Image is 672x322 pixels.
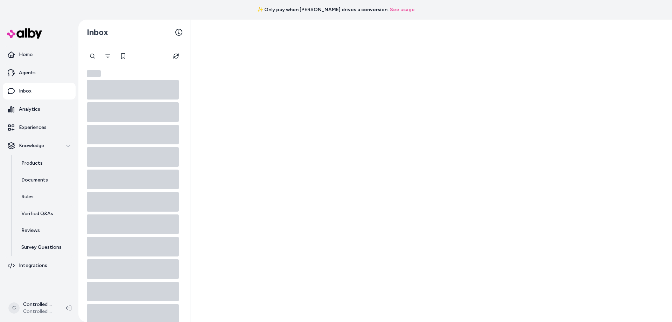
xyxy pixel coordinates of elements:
[19,88,31,95] p: Inbox
[3,83,76,100] a: Inbox
[3,257,76,274] a: Integrations
[14,222,76,239] a: Reviews
[21,193,34,200] p: Rules
[19,51,33,58] p: Home
[14,189,76,205] a: Rules
[3,46,76,63] a: Home
[4,297,60,319] button: CControlled Chaos ShopifyControlled Chaos
[23,308,55,315] span: Controlled Chaos
[19,262,47,269] p: Integrations
[14,205,76,222] a: Verified Q&As
[23,301,55,308] p: Controlled Chaos Shopify
[21,227,40,234] p: Reviews
[3,119,76,136] a: Experiences
[390,6,415,13] a: See usage
[101,49,115,63] button: Filter
[19,106,40,113] p: Analytics
[19,142,44,149] p: Knowledge
[21,210,53,217] p: Verified Q&As
[3,64,76,81] a: Agents
[14,172,76,189] a: Documents
[87,27,108,37] h2: Inbox
[3,137,76,154] button: Knowledge
[14,155,76,172] a: Products
[19,69,36,76] p: Agents
[14,239,76,256] a: Survey Questions
[21,177,48,184] p: Documents
[3,101,76,118] a: Analytics
[21,160,43,167] p: Products
[257,6,388,13] span: ✨ Only pay when [PERSON_NAME] drives a conversion.
[19,124,47,131] p: Experiences
[7,28,42,39] img: alby Logo
[8,302,20,314] span: C
[21,244,62,251] p: Survey Questions
[169,49,183,63] button: Refresh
